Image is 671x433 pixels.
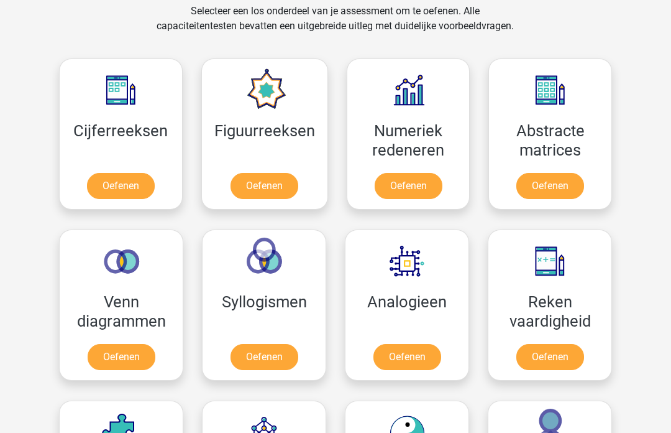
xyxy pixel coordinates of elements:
a: Oefenen [87,174,155,200]
a: Oefenen [516,345,584,371]
div: Selecteer een los onderdeel van je assessment om te oefenen. Alle capaciteitentesten bevatten een... [145,4,526,49]
a: Oefenen [375,174,442,200]
a: Oefenen [231,345,298,371]
a: Oefenen [88,345,155,371]
a: Oefenen [373,345,441,371]
a: Oefenen [516,174,584,200]
a: Oefenen [231,174,298,200]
